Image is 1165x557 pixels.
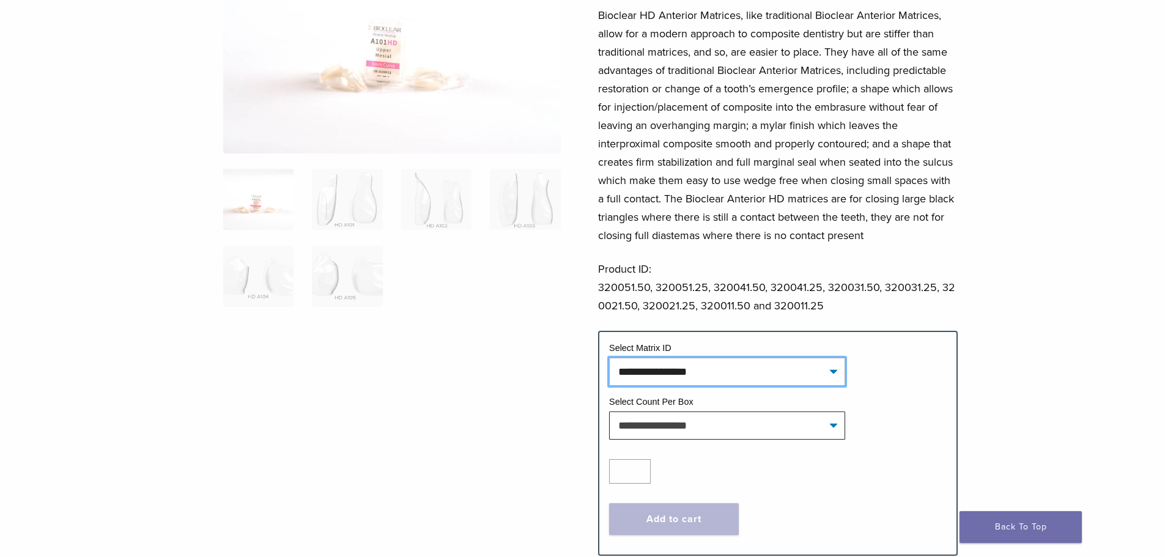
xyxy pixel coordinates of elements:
[609,343,671,353] label: Select Matrix ID
[609,503,739,535] button: Add to cart
[598,260,958,315] p: Product ID: 320051.50, 320051.25, 320041.50, 320041.25, 320031.50, 320031.25, 320021.50, 320021.2...
[223,169,294,230] img: Anterior-HD-A-Series-Matrices-324x324.jpg
[960,511,1082,543] a: Back To Top
[401,169,472,230] img: HD Matrix A Series - Image 3
[609,397,693,407] label: Select Count Per Box
[490,169,560,230] img: HD Matrix A Series - Image 4
[598,6,958,245] p: Bioclear HD Anterior Matrices, like traditional Bioclear Anterior Matrices, allow for a modern ap...
[312,246,382,307] img: HD Matrix A Series - Image 6
[312,169,382,230] img: HD Matrix A Series - Image 2
[223,246,294,307] img: HD Matrix A Series - Image 5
